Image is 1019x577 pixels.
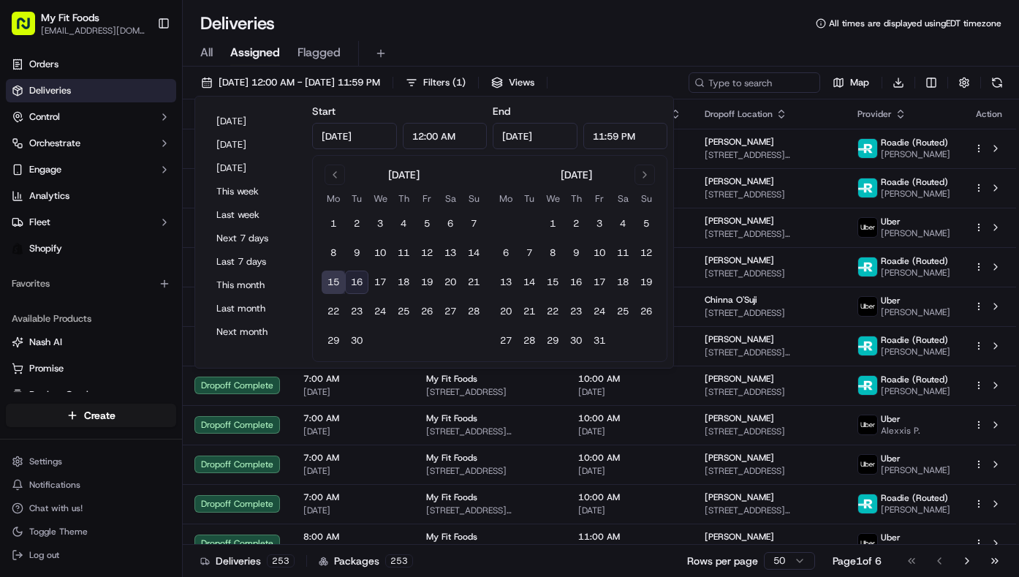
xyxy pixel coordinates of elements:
[578,531,681,543] span: 11:00 AM
[15,213,38,241] img: Wisdom Oko
[219,76,380,89] span: [DATE] 12:00 AM - [DATE] 11:59 PM
[6,105,176,129] button: Control
[705,452,774,464] span: [PERSON_NAME]
[210,158,298,178] button: [DATE]
[6,211,176,234] button: Fleet
[494,300,518,323] button: 20
[159,227,164,238] span: •
[6,53,176,76] a: Orders
[611,300,634,323] button: 25
[167,266,197,278] span: [DATE]
[29,362,64,375] span: Promise
[705,386,834,398] span: [STREET_ADDRESS]
[210,275,298,295] button: This month
[439,300,462,323] button: 27
[368,300,392,323] button: 24
[210,298,298,319] button: Last month
[439,212,462,235] button: 6
[41,10,99,25] span: My Fit Foods
[439,271,462,294] button: 20
[634,191,658,206] th: Sunday
[858,455,877,474] img: uber-new-logo.jpeg
[578,465,681,477] span: [DATE]
[392,241,415,265] button: 11
[494,271,518,294] button: 13
[493,123,577,149] input: Date
[124,328,135,340] div: 💻
[368,191,392,206] th: Wednesday
[462,271,485,294] button: 21
[705,268,834,279] span: [STREET_ADDRESS]
[705,149,834,161] span: [STREET_ADDRESS][PERSON_NAME]
[588,329,611,352] button: 31
[494,191,518,206] th: Monday
[84,408,115,423] span: Create
[541,191,564,206] th: Wednesday
[518,329,541,352] button: 28
[41,25,145,37] button: [EMAIL_ADDRESS][DOMAIN_NAME]
[426,465,555,477] span: [STREET_ADDRESS]
[518,300,541,323] button: 21
[29,549,59,561] span: Log out
[6,545,176,565] button: Log out
[12,362,170,375] a: Promise
[858,376,877,395] img: roadie-logo-v2.jpg
[325,165,345,185] button: Go to previous month
[881,176,948,188] span: Roadie (Routed)
[15,328,26,340] div: 📗
[634,300,658,323] button: 26
[319,554,413,568] div: Packages
[858,336,877,355] img: roadie-logo-v2.jpg
[12,388,170,401] a: Product Catalog
[200,44,213,61] span: All
[29,327,112,342] span: Knowledge Base
[881,227,950,239] span: [PERSON_NAME]
[303,386,403,398] span: [DATE]
[200,554,295,568] div: Deliveries
[322,300,345,323] button: 22
[829,18,1001,29] span: All times are displayed using EDT timezone
[541,329,564,352] button: 29
[705,307,834,319] span: [STREET_ADDRESS]
[881,216,901,227] span: Uber
[29,216,50,229] span: Fleet
[426,452,477,464] span: My Fit Foods
[345,241,368,265] button: 9
[858,494,877,513] img: roadie-logo-v2.jpg
[6,357,176,380] button: Promise
[167,227,197,238] span: [DATE]
[15,252,38,281] img: Wisdom Oko
[426,505,555,516] span: [STREET_ADDRESS][PERSON_NAME]
[118,321,240,347] a: 💻API Documentation
[227,187,266,205] button: See all
[858,257,877,276] img: roadie-logo-v2.jpg
[881,532,901,543] span: Uber
[426,491,477,503] span: My Fit Foods
[578,491,681,503] span: 10:00 AM
[439,191,462,206] th: Saturday
[399,72,472,93] button: Filters(1)
[881,425,920,437] span: Alexxis P.
[312,123,397,149] input: Date
[564,241,588,265] button: 9
[29,84,71,97] span: Deliveries
[29,502,83,514] span: Chat with us!
[368,212,392,235] button: 3
[29,189,69,203] span: Analytics
[588,191,611,206] th: Friday
[426,531,477,543] span: My Fit Foods
[368,241,392,265] button: 10
[881,543,950,555] span: [PERSON_NAME]
[15,140,41,166] img: 1736555255976-a54dd68f-1ca7-489b-9aae-adbdc363a1c4
[29,137,80,150] span: Orchestrate
[322,212,345,235] button: 1
[303,531,403,543] span: 8:00 AM
[15,15,44,44] img: Nash
[29,336,62,349] span: Nash AI
[705,373,774,385] span: [PERSON_NAME]
[66,154,201,166] div: We're available if you need us!
[249,144,266,162] button: Start new chat
[634,212,658,235] button: 5
[881,346,950,358] span: [PERSON_NAME]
